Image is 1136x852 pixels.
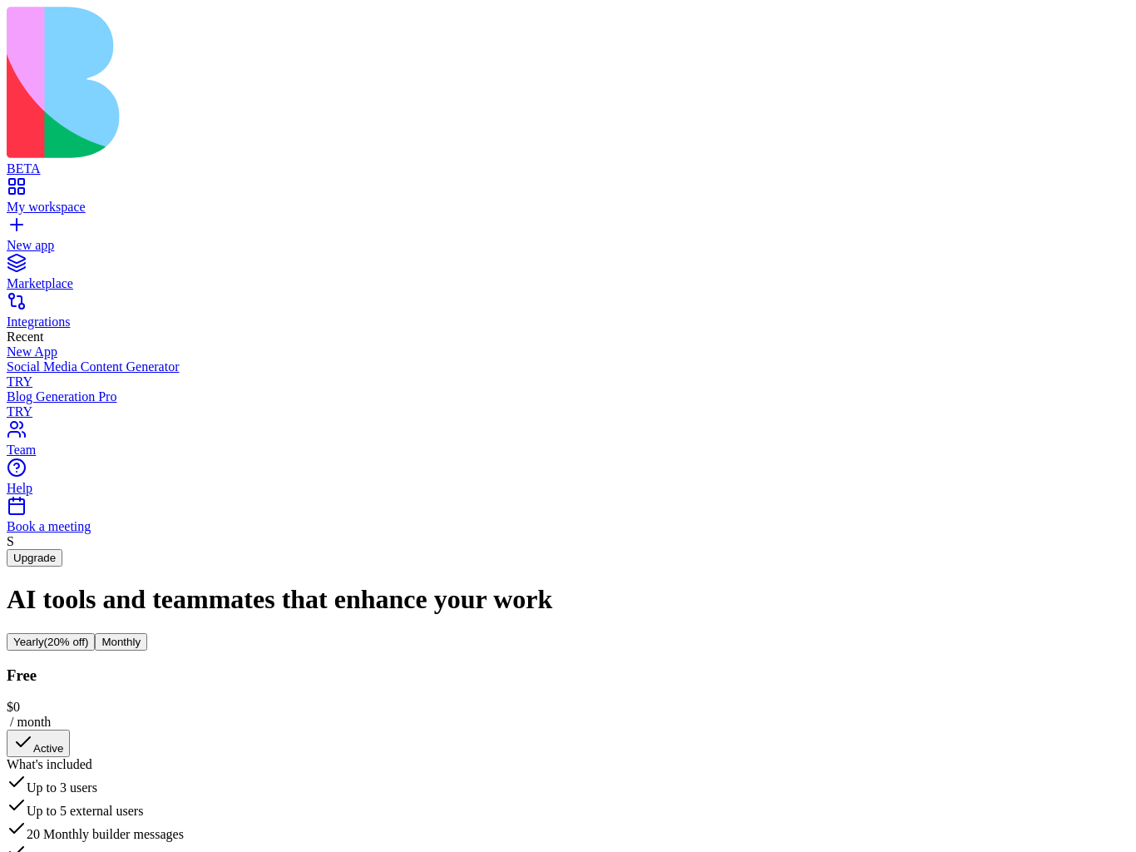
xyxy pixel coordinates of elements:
[7,481,1129,496] div: Help
[27,804,143,818] span: Up to 5 external users
[7,359,1129,389] a: Social Media Content GeneratorTRY
[27,827,184,841] span: 20 Monthly builder messages
[7,389,1129,419] a: Blog Generation ProTRY
[7,389,1129,404] div: Blog Generation Pro
[95,633,147,651] button: Monthly
[7,504,1129,534] a: Book a meeting
[7,584,1129,615] h1: AI tools and teammates that enhance your work
[7,700,1129,715] div: $ 0
[7,185,1129,215] a: My workspace
[7,404,1129,419] div: TRY
[7,534,14,548] span: S
[7,261,1129,291] a: Marketplace
[7,633,95,651] button: Yearly
[7,359,1129,374] div: Social Media Content Generator
[7,374,1129,389] div: TRY
[7,443,1129,458] div: Team
[7,161,1129,176] div: BETA
[7,428,1129,458] a: Team
[27,780,97,795] span: Up to 3 users
[7,329,43,344] span: Recent
[7,549,62,567] button: Upgrade
[7,238,1129,253] div: New app
[7,757,1129,772] div: What's included
[7,550,62,564] a: Upgrade
[7,146,1129,176] a: BETA
[7,300,1129,329] a: Integrations
[7,276,1129,291] div: Marketplace
[7,223,1129,253] a: New app
[7,315,1129,329] div: Integrations
[7,519,1129,534] div: Book a meeting
[7,730,70,757] button: Active
[7,7,675,158] img: logo
[7,715,1129,730] div: / month
[7,466,1129,496] a: Help
[7,200,1129,215] div: My workspace
[7,666,1129,685] h3: Free
[7,344,1129,359] a: New App
[44,636,89,648] span: (20% off)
